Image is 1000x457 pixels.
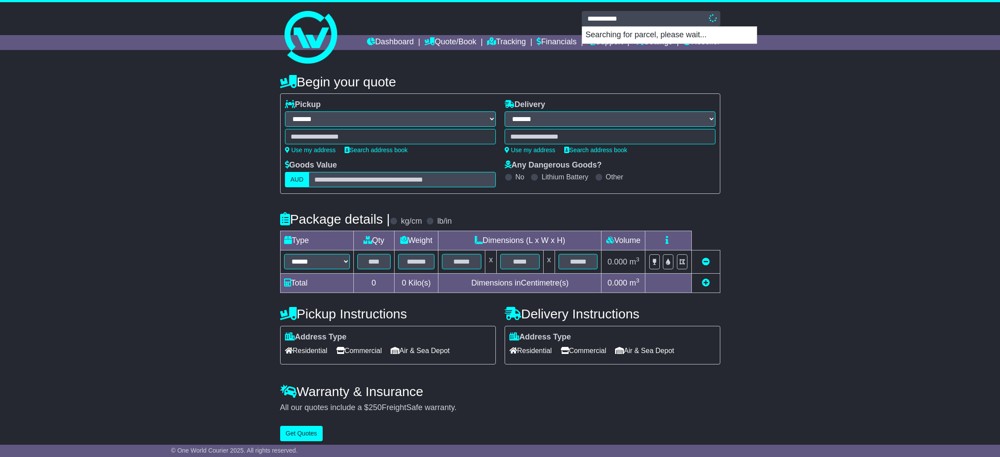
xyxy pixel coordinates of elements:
button: Get Quotes [280,426,323,441]
label: Delivery [505,100,545,110]
label: Lithium Battery [541,173,588,181]
label: lb/in [437,217,452,226]
td: Dimensions in Centimetre(s) [438,273,601,293]
a: Search address book [345,146,408,154]
a: Search address book [564,146,627,154]
span: © One World Courier 2025. All rights reserved. [171,447,298,454]
label: Any Dangerous Goods? [505,161,602,170]
a: Use my address [285,146,336,154]
a: Add new item [702,278,710,287]
span: 0.000 [608,257,627,266]
td: Type [280,231,353,250]
sup: 3 [636,256,640,263]
h4: Pickup Instructions [280,307,496,321]
span: Residential [509,344,552,357]
td: Weight [394,231,438,250]
td: x [543,250,555,273]
h4: Warranty & Insurance [280,384,720,399]
a: Remove this item [702,257,710,266]
td: Dimensions (L x W x H) [438,231,601,250]
label: Goods Value [285,161,337,170]
td: Total [280,273,353,293]
span: Residential [285,344,327,357]
td: x [485,250,497,273]
span: 250 [369,403,382,412]
a: Quote/Book [424,35,476,50]
td: 0 [353,273,394,293]
h4: Delivery Instructions [505,307,720,321]
a: Tracking [487,35,526,50]
span: m [630,257,640,266]
label: No [516,173,524,181]
h4: Package details | [280,212,390,226]
td: Volume [601,231,645,250]
a: Dashboard [367,35,414,50]
label: kg/cm [401,217,422,226]
span: 0 [402,278,406,287]
div: All our quotes include a $ FreightSafe warranty. [280,403,720,413]
span: Commercial [336,344,382,357]
td: Kilo(s) [394,273,438,293]
a: Use my address [505,146,555,154]
label: Address Type [509,332,571,342]
label: Address Type [285,332,347,342]
label: Pickup [285,100,321,110]
a: Financials [537,35,577,50]
sup: 3 [636,277,640,284]
label: Other [606,173,623,181]
span: m [630,278,640,287]
span: Air & Sea Depot [615,344,674,357]
td: Qty [353,231,394,250]
span: Commercial [561,344,606,357]
p: Searching for parcel, please wait... [582,27,757,43]
span: Air & Sea Depot [391,344,450,357]
h4: Begin your quote [280,75,720,89]
label: AUD [285,172,310,187]
span: 0.000 [608,278,627,287]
